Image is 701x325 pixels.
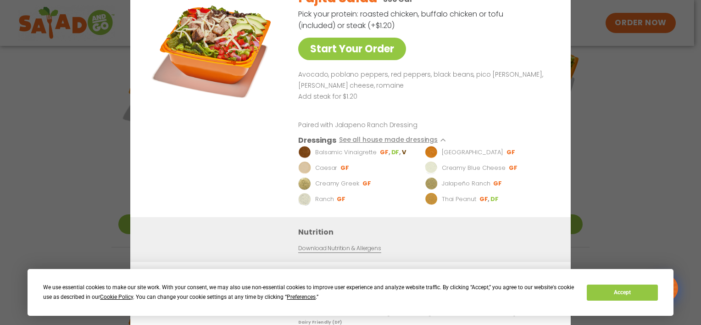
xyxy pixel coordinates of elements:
div: We use essential cookies to make our site work. With your consent, we may also use non-essential ... [43,283,576,302]
li: GF [506,149,516,157]
img: Dressing preview image for Creamy Blue Cheese [425,162,438,175]
p: Paired with Jalapeno Ranch Dressing [298,121,468,130]
button: Accept [587,285,657,301]
li: DF [391,149,402,157]
img: Dressing preview image for Creamy Greek [298,178,311,191]
img: Dressing preview image for Thai Peanut [425,193,438,206]
li: GF [362,180,372,188]
li: GF [340,164,350,173]
span: Cookie Policy [100,294,133,300]
p: Balsamic Vinaigrette [315,148,377,157]
p: [GEOGRAPHIC_DATA] [442,148,503,157]
p: Jalapeño Ranch [442,179,490,189]
li: GF [509,164,518,173]
p: Avocado, poblano peppers, red peppers, black beans, pico [PERSON_NAME], [PERSON_NAME] cheese, rom... [298,69,549,91]
button: See all house made dressings [339,135,451,146]
img: Dressing preview image for Jalapeño Ranch [425,178,438,191]
span: Preferences [287,294,316,300]
p: Thai Peanut [442,195,476,204]
li: GF [493,180,503,188]
h3: Dressings [298,135,336,146]
li: DF [490,196,500,204]
div: Cookie Consent Prompt [28,269,673,316]
li: GF [337,196,346,204]
a: Download Nutrition & Allergens [298,245,381,253]
p: Creamy Blue Cheese [442,164,506,173]
img: Dressing preview image for BBQ Ranch [425,146,438,159]
p: Creamy Greek [315,179,359,189]
li: GF [479,196,490,204]
p: Ranch [315,195,334,204]
img: Dressing preview image for Caesar [298,162,311,175]
p: Caesar [315,164,337,173]
p: Add steak for $1.20 [298,91,549,102]
li: GF [380,149,391,157]
img: Dressing preview image for Balsamic Vinaigrette [298,146,311,159]
a: Start Your Order [298,38,406,60]
img: Dressing preview image for Ranch [298,193,311,206]
p: Pick your protein: roasted chicken, buffalo chicken or tofu (included) or steak (+$1.20) [298,8,505,31]
li: V [402,149,407,157]
h3: Nutrition [298,227,557,238]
